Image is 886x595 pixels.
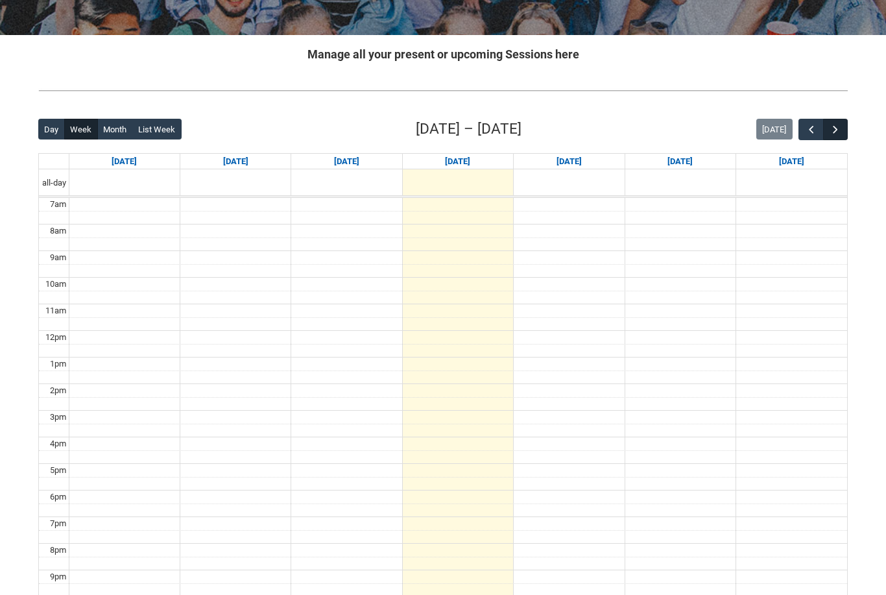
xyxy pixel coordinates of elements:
[47,464,69,477] div: 5pm
[416,118,521,140] h2: [DATE] – [DATE]
[47,570,69,583] div: 9pm
[47,544,69,557] div: 8pm
[47,225,69,237] div: 8am
[64,119,98,140] button: Week
[43,278,69,291] div: 10am
[43,331,69,344] div: 12pm
[132,119,182,140] button: List Week
[109,154,139,169] a: Go to September 7, 2025
[221,154,251,169] a: Go to September 8, 2025
[38,84,848,97] img: REDU_GREY_LINE
[47,198,69,211] div: 7am
[47,358,69,370] div: 1pm
[38,119,65,140] button: Day
[776,154,807,169] a: Go to September 13, 2025
[47,491,69,504] div: 6pm
[756,119,793,140] button: [DATE]
[43,304,69,317] div: 11am
[331,154,362,169] a: Go to September 9, 2025
[47,517,69,530] div: 7pm
[47,251,69,264] div: 9am
[554,154,584,169] a: Go to September 11, 2025
[47,384,69,397] div: 2pm
[665,154,695,169] a: Go to September 12, 2025
[97,119,133,140] button: Month
[38,45,848,63] h2: Manage all your present or upcoming Sessions here
[798,119,823,140] button: Previous Week
[47,437,69,450] div: 4pm
[823,119,848,140] button: Next Week
[442,154,473,169] a: Go to September 10, 2025
[40,176,69,189] span: all-day
[47,411,69,424] div: 3pm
